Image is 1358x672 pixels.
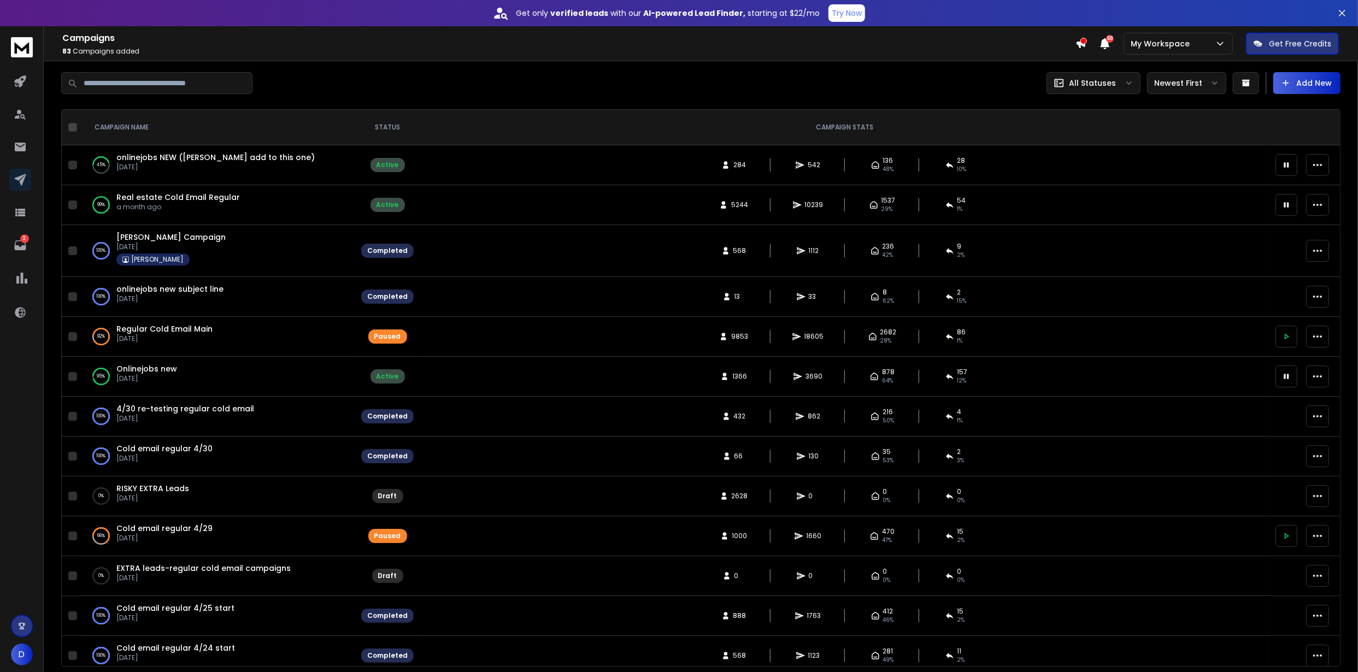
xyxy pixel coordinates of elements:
[420,110,1269,145] th: CAMPAIGN STATS
[957,297,967,305] span: 15 %
[116,534,213,543] p: [DATE]
[116,284,224,294] a: onlinejobs new subject line
[374,532,401,540] div: Paused
[116,374,177,383] p: [DATE]
[883,297,894,305] span: 62 %
[97,610,106,621] p: 100 %
[1269,38,1331,49] p: Get Free Credits
[97,331,105,342] p: 92 %
[734,452,745,461] span: 66
[883,487,887,496] span: 0
[957,616,965,624] span: 2 %
[98,491,104,502] p: 0 %
[957,647,962,656] span: 11
[97,451,106,462] p: 100 %
[1131,38,1194,49] p: My Workspace
[883,165,894,174] span: 48 %
[131,255,184,264] p: [PERSON_NAME]
[883,567,887,576] span: 0
[62,32,1075,45] h1: Campaigns
[116,334,213,343] p: [DATE]
[378,492,397,500] div: Draft
[374,332,401,341] div: Paused
[882,536,892,545] span: 47 %
[643,8,745,19] strong: AI-powered Lead Finder,
[97,650,106,661] p: 100 %
[883,408,893,416] span: 216
[1069,78,1116,89] p: All Statuses
[62,46,71,56] span: 83
[81,556,355,596] td: 0%EXTRA leads-regular cold email campaigns[DATE]
[116,454,213,463] p: [DATE]
[957,416,963,425] span: 1 %
[957,328,966,337] span: 86
[883,607,893,616] span: 412
[516,8,820,19] p: Get only with our starting at $22/mo
[81,357,355,397] td: 95%Onlinejobs new[DATE]
[883,447,891,456] span: 35
[81,185,355,225] td: 99%Real estate Cold Email Regulara month ago
[805,201,824,209] span: 10239
[881,196,896,205] span: 1537
[732,532,748,540] span: 1000
[809,292,820,301] span: 33
[378,571,397,580] div: Draft
[116,653,235,662] p: [DATE]
[377,161,399,169] div: Active
[81,225,355,277] td: 100%[PERSON_NAME] Campaign[DATE][PERSON_NAME]
[97,530,105,541] p: 66 %
[116,403,254,414] a: 4/30 re-testing regular cold email
[11,644,33,665] button: D
[808,651,820,660] span: 1123
[734,571,745,580] span: 0
[81,317,355,357] td: 92%Regular Cold Email Main[DATE]
[367,412,408,421] div: Completed
[81,145,355,185] td: 45%onlinejobs NEW ([PERSON_NAME] add to this one)[DATE]
[733,246,746,255] span: 568
[883,496,891,505] span: 0%
[116,483,189,494] a: RISKY EXTRA Leads
[808,161,820,169] span: 542
[804,332,824,341] span: 18605
[883,242,895,251] span: 236
[828,4,865,22] button: Try Now
[11,37,33,57] img: logo
[116,443,213,454] a: Cold email regular 4/30
[957,607,964,616] span: 15
[81,110,355,145] th: CAMPAIGN NAME
[116,614,234,622] p: [DATE]
[734,412,746,421] span: 432
[806,372,822,381] span: 3690
[1147,72,1226,94] button: Newest First
[116,494,189,503] p: [DATE]
[732,492,748,500] span: 2628
[116,563,291,574] a: EXTRA leads-regular cold email campaigns
[731,201,748,209] span: 5244
[97,199,105,210] p: 99 %
[957,576,965,585] span: 0%
[957,251,965,260] span: 2 %
[116,152,315,163] a: onlinejobs NEW ([PERSON_NAME] add to this one)
[367,452,408,461] div: Completed
[81,277,355,317] td: 100%onlinejobs new subject line[DATE]
[881,205,893,214] span: 29 %
[883,416,894,425] span: 50 %
[734,292,745,301] span: 13
[116,523,213,534] a: Cold email regular 4/29
[116,642,235,653] span: Cold email regular 4/24 start
[9,234,31,256] a: 2
[97,160,105,170] p: 45 %
[116,232,226,243] a: [PERSON_NAME] Campaign
[97,245,106,256] p: 100 %
[883,576,891,585] span: 0%
[732,372,747,381] span: 1366
[883,251,893,260] span: 42 %
[957,487,962,496] span: 0
[377,201,399,209] div: Active
[957,456,965,465] span: 3 %
[97,411,106,422] p: 100 %
[957,527,964,536] span: 15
